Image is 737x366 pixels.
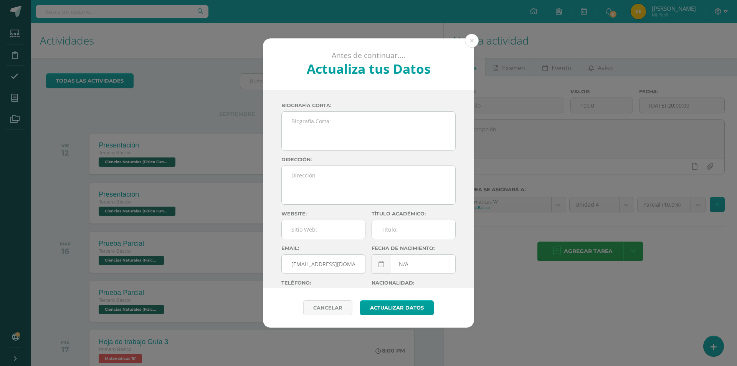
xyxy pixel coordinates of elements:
[281,245,365,251] label: Email:
[360,300,434,315] button: Actualizar datos
[284,51,454,60] p: Antes de continuar....
[284,60,454,78] h2: Actualiza tus Datos
[303,300,352,315] a: Cancelar
[282,255,365,273] input: Correo Electronico:
[281,103,456,108] label: Biografía corta:
[282,220,365,239] input: Sitio Web:
[372,280,456,286] label: Nacionalidad:
[372,211,456,217] label: Título académico:
[281,280,365,286] label: Teléfono:
[372,255,455,273] input: Fecha de Nacimiento:
[281,157,456,162] label: Dirección:
[372,245,456,251] label: Fecha de nacimiento:
[281,211,365,217] label: Website:
[372,220,455,239] input: Titulo:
